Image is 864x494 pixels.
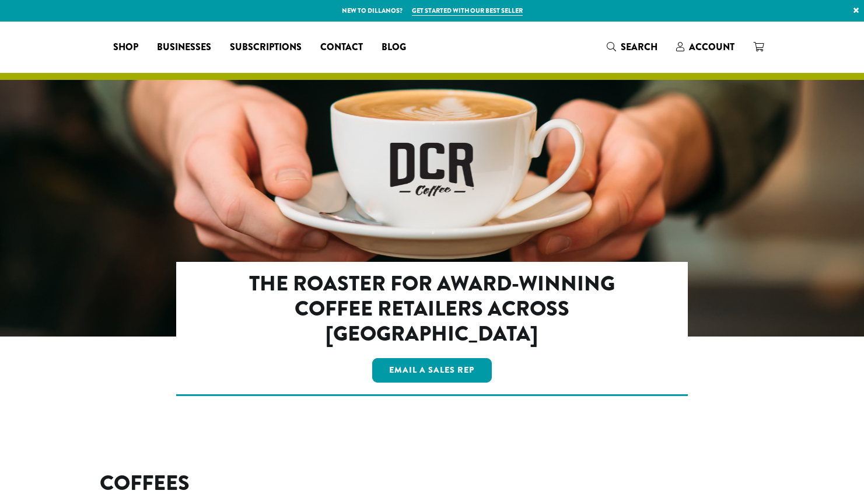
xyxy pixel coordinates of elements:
a: Shop [104,38,148,57]
a: Get started with our best seller [412,6,523,16]
a: Email a Sales Rep [372,358,492,383]
a: Search [597,37,667,57]
span: Subscriptions [230,40,302,55]
span: Account [689,40,734,54]
h2: The Roaster for Award-Winning Coffee Retailers Across [GEOGRAPHIC_DATA] [226,271,638,347]
span: Contact [320,40,363,55]
span: Search [621,40,657,54]
span: Shop [113,40,138,55]
span: Blog [382,40,406,55]
span: Businesses [157,40,211,55]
